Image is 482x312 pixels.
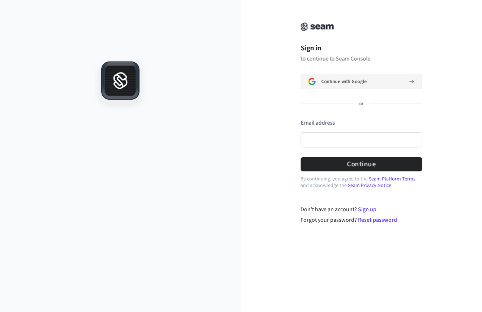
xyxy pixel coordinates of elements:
button: Continue [301,157,422,171]
span: Continue with Google [321,79,367,84]
button: Sign in with GoogleContinue with Google [301,74,422,89]
img: Sign in with Google [308,78,316,85]
div: Don't have an account? [300,205,422,214]
a: Sign up [358,205,376,213]
a: Reset password [358,216,397,224]
p: By continuing, you agree to the and acknowledge the . [301,176,422,189]
h1: Sign in [301,43,422,54]
p: or [359,101,364,107]
div: Forgot your password? [300,216,422,224]
a: Seam Platform Terms [369,175,416,183]
a: Seam Privacy Notice [348,182,392,189]
p: to continue to Seam Console [301,55,422,62]
img: Seam Console [301,22,334,31]
label: Email address [301,119,335,127]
